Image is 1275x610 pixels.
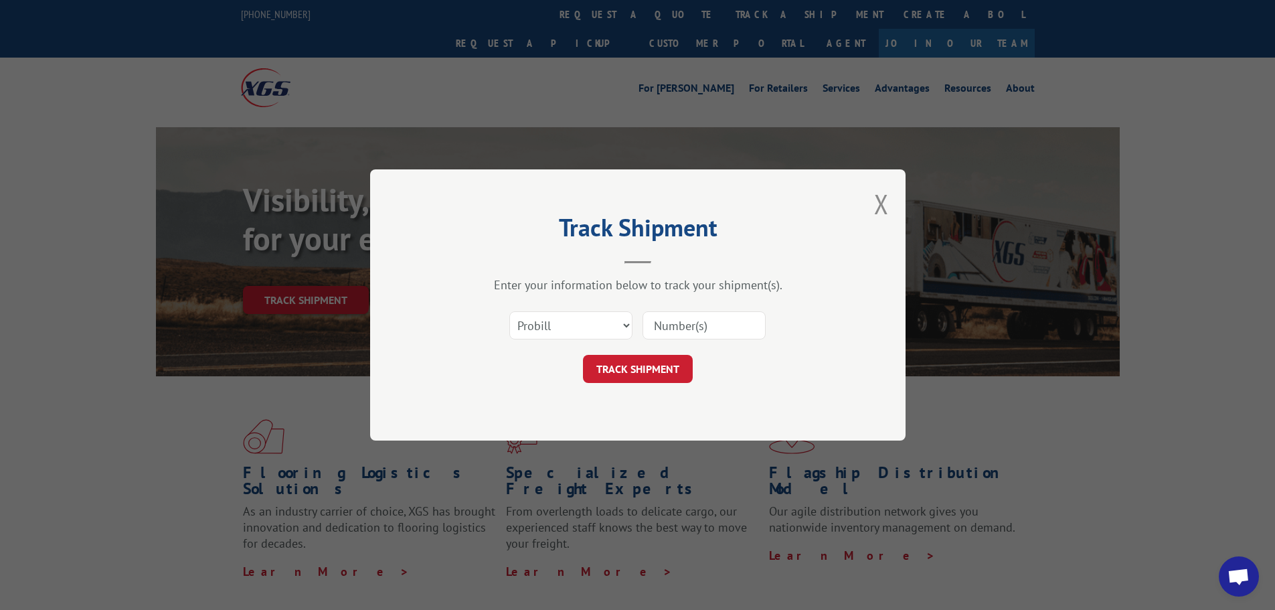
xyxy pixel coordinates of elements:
div: Enter your information below to track your shipment(s). [437,277,839,293]
button: TRACK SHIPMENT [583,355,693,383]
input: Number(s) [643,311,766,339]
h2: Track Shipment [437,218,839,244]
div: Open chat [1219,556,1259,597]
button: Close modal [874,186,889,222]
